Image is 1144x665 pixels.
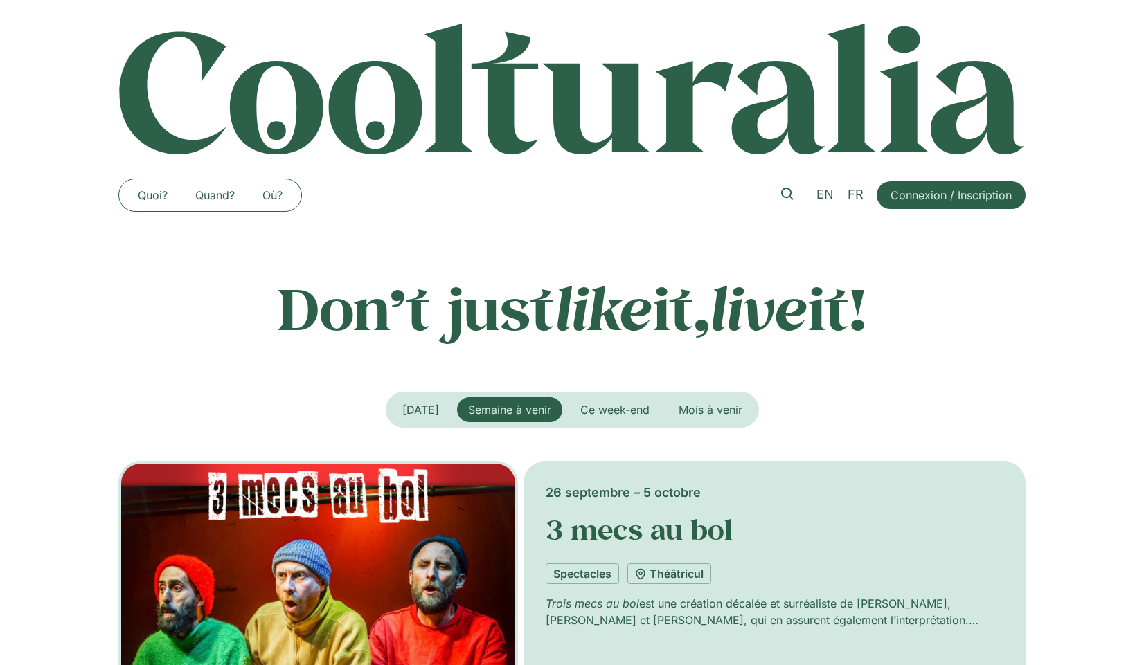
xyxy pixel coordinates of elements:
a: Spectacles [546,563,619,584]
a: Théâtricul [627,563,711,584]
em: Trois mecs au bol [546,596,639,610]
span: FR [848,187,864,201]
nav: Menu [124,184,296,206]
p: Don’t just it, it! [118,273,1026,343]
span: Semaine à venir [468,403,551,417]
a: Où? [249,184,296,206]
p: est une création décalée et surréaliste de [PERSON_NAME], [PERSON_NAME] et [PERSON_NAME], qui en ... [546,595,1003,628]
a: Connexion / Inscription [877,181,1026,209]
span: Mois à venir [679,403,742,417]
span: Ce week-end [580,403,650,417]
a: 3 mecs au bol [546,511,733,547]
span: EN [816,187,834,201]
a: FR [841,185,870,205]
em: live [710,269,808,346]
a: Quand? [181,184,249,206]
div: 26 septembre – 5 octobre [546,483,1003,502]
span: Connexion / Inscription [891,187,1012,203]
em: like [555,269,653,346]
a: Quoi? [124,184,181,206]
a: EN [810,185,841,205]
span: [DATE] [402,403,439,417]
